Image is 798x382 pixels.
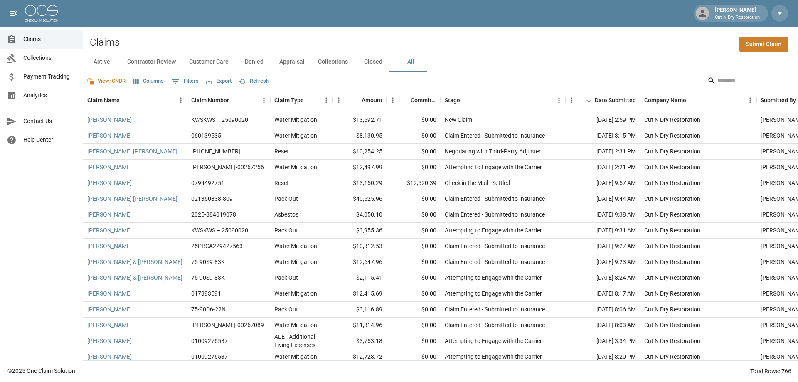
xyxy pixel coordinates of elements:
div: $0.00 [387,286,441,302]
div: Claim Entered - Submitted to Insurance [445,258,545,266]
div: Water Mitigation [274,258,317,266]
a: [PERSON_NAME] [87,210,132,219]
p: Cut N Dry Restoration [715,14,760,21]
button: Sort [304,94,315,106]
div: CAHO-00267089 [191,321,264,329]
button: Show filters [169,75,201,88]
div: Cut N Dry Restoration [644,226,700,234]
div: Cut N Dry Restoration [644,289,700,298]
a: [PERSON_NAME] [87,163,132,171]
a: [PERSON_NAME] [87,179,132,187]
div: dynamic tabs [83,52,798,72]
button: open drawer [5,5,22,22]
div: 01009276537 [191,352,228,361]
div: Claim Name [83,89,187,112]
button: Collections [311,52,355,72]
div: [DATE] 2:21 PM [565,160,640,175]
div: Attempting to Engage with the Carrier [445,226,542,234]
button: Menu [387,94,399,106]
span: Help Center [23,136,76,144]
button: Menu [553,94,565,106]
span: Claims [23,35,76,44]
div: $12,497.99 [332,160,387,175]
div: [DATE] 8:06 AM [565,302,640,318]
div: [DATE] 9:44 AM [565,191,640,207]
div: Negotiating with Third-Party Adjuster [445,147,541,155]
div: Asbestos [274,210,298,219]
div: $0.00 [387,191,441,207]
div: Reset [274,179,289,187]
div: [DATE] 2:59 PM [565,112,640,128]
div: $0.00 [387,254,441,270]
div: Reset [274,147,289,155]
div: $4,050.10 [332,207,387,223]
div: $0.00 [387,207,441,223]
button: Customer Care [182,52,235,72]
div: Cut N Dry Restoration [644,337,700,345]
div: Amount [332,89,387,112]
div: Cut N Dry Restoration [644,274,700,282]
button: Menu [744,94,756,106]
div: Stage [441,89,565,112]
div: Cut N Dry Restoration [644,195,700,203]
div: Cut N Dry Restoration [644,242,700,250]
div: Company Name [640,89,756,112]
div: [DATE] 9:31 AM [565,223,640,239]
div: Cut N Dry Restoration [644,163,700,171]
div: $0.00 [387,239,441,254]
div: Submitted By [761,89,796,112]
div: $3,955.36 [332,223,387,239]
div: Attempting to Engage with the Carrier [445,337,542,345]
button: Export [204,75,234,88]
div: $11,314.96 [332,318,387,333]
a: [PERSON_NAME] [87,131,132,140]
div: $0.00 [387,112,441,128]
button: Menu [320,94,332,106]
div: [DATE] 3:34 PM [565,333,640,349]
div: Water Mitigation [274,163,317,171]
div: [DATE] 9:27 AM [565,239,640,254]
div: Claim Type [274,89,304,112]
div: $0.00 [387,270,441,286]
div: KWSKWS – 25090020 [191,226,248,234]
button: View: CNDR [85,75,128,88]
div: $40,525.96 [332,191,387,207]
div: $0.00 [387,144,441,160]
span: Analytics [23,91,76,100]
div: Attempting to Engage with the Carrier [445,274,542,282]
div: Water Mitigation [274,289,317,298]
div: 75-90S9-83K [191,258,225,266]
button: All [392,52,429,72]
div: $10,312.53 [332,239,387,254]
a: [PERSON_NAME] & [PERSON_NAME] [87,274,182,282]
div: 017393591 [191,289,221,298]
div: Claim Entered - Submitted to Insurance [445,195,545,203]
div: Date Submitted [595,89,636,112]
div: $12,728.72 [332,349,387,365]
div: [PERSON_NAME] [712,6,763,21]
button: Closed [355,52,392,72]
div: Water Mitigation [274,242,317,250]
button: Denied [235,52,273,72]
h2: Claims [90,37,120,49]
button: Contractor Review [121,52,182,72]
div: Water Mitigation [274,352,317,361]
button: Menu [332,94,345,106]
button: Sort [120,94,131,106]
div: $2,115.41 [332,270,387,286]
span: Payment Tracking [23,72,76,81]
div: Claim Name [87,89,120,112]
div: Water Mitigation [274,116,317,124]
button: Select columns [131,75,166,88]
button: Sort [686,94,698,106]
div: Committed Amount [387,89,441,112]
div: New Claim [445,116,472,124]
div: $12,520.39 [387,175,441,191]
div: $13,150.29 [332,175,387,191]
div: ALE - Additional Living Expenses [274,333,328,349]
div: $0.00 [387,302,441,318]
div: 060139535 [191,131,221,140]
div: Attempting to Engage with the Carrier [445,352,542,361]
a: [PERSON_NAME] [87,352,132,361]
a: [PERSON_NAME] [87,305,132,313]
